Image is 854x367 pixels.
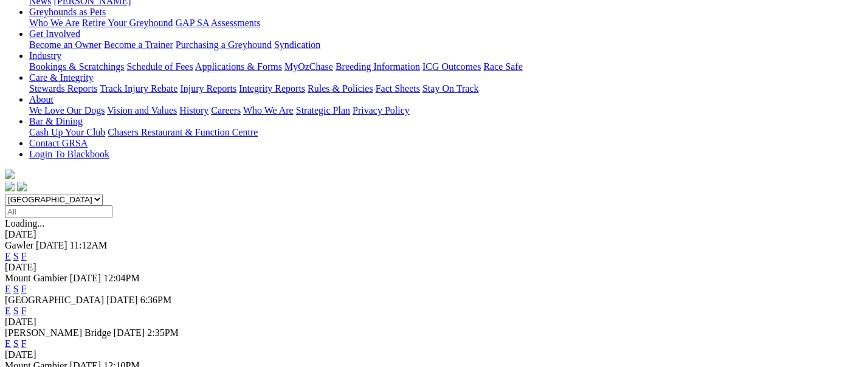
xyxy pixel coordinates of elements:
span: [GEOGRAPHIC_DATA] [5,295,104,305]
a: F [21,306,27,316]
a: Bookings & Scratchings [29,61,124,72]
span: [PERSON_NAME] Bridge [5,328,111,338]
a: Injury Reports [180,83,236,94]
div: Bar & Dining [29,127,849,138]
img: logo-grsa-white.png [5,170,15,179]
a: S [13,306,19,316]
a: E [5,306,11,316]
a: Vision and Values [107,105,177,115]
a: Become a Trainer [104,39,173,50]
a: Stay On Track [422,83,478,94]
a: S [13,251,19,261]
a: Syndication [274,39,320,50]
a: F [21,338,27,349]
a: F [21,284,27,294]
a: Breeding Information [336,61,420,72]
a: S [13,338,19,349]
div: [DATE] [5,317,849,328]
a: Chasers Restaurant & Function Centre [108,127,258,137]
a: Stewards Reports [29,83,97,94]
span: [DATE] [114,328,145,338]
div: About [29,105,849,116]
a: Retire Your Greyhound [82,18,173,28]
a: History [179,105,208,115]
a: E [5,338,11,349]
img: facebook.svg [5,182,15,191]
a: F [21,251,27,261]
a: Bar & Dining [29,116,83,126]
a: Who We Are [29,18,80,28]
a: Race Safe [483,61,522,72]
span: [DATE] [70,273,102,283]
a: E [5,251,11,261]
a: ICG Outcomes [422,61,481,72]
span: 2:35PM [147,328,179,338]
a: About [29,94,53,105]
a: Greyhounds as Pets [29,7,106,17]
a: S [13,284,19,294]
a: Get Involved [29,29,80,39]
a: Schedule of Fees [126,61,193,72]
a: Purchasing a Greyhound [176,39,272,50]
div: Care & Integrity [29,83,849,94]
a: Care & Integrity [29,72,94,83]
a: E [5,284,11,294]
span: 6:36PM [140,295,172,305]
div: [DATE] [5,262,849,273]
div: Industry [29,61,849,72]
a: Become an Owner [29,39,102,50]
div: Get Involved [29,39,849,50]
a: Cash Up Your Club [29,127,105,137]
div: [DATE] [5,229,849,240]
span: Gawler [5,240,33,250]
span: Mount Gambier [5,273,67,283]
input: Select date [5,205,112,218]
span: 11:12AM [70,240,108,250]
a: Rules & Policies [308,83,373,94]
a: Track Injury Rebate [100,83,177,94]
a: Contact GRSA [29,138,88,148]
a: Integrity Reports [239,83,305,94]
a: GAP SA Assessments [176,18,261,28]
a: Strategic Plan [296,105,350,115]
span: 12:04PM [103,273,140,283]
div: [DATE] [5,349,849,360]
a: MyOzChase [284,61,333,72]
img: twitter.svg [17,182,27,191]
a: We Love Our Dogs [29,105,105,115]
a: Who We Are [243,105,294,115]
div: Greyhounds as Pets [29,18,849,29]
a: Careers [211,105,241,115]
a: Fact Sheets [376,83,420,94]
span: [DATE] [106,295,138,305]
span: Loading... [5,218,44,228]
a: Login To Blackbook [29,149,109,159]
span: [DATE] [36,240,67,250]
a: Industry [29,50,61,61]
a: Privacy Policy [353,105,410,115]
a: Applications & Forms [195,61,282,72]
